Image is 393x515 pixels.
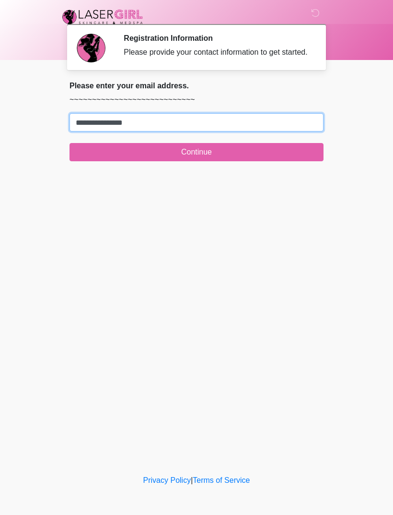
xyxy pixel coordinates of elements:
img: Laser Girl Med Spa LLC Logo [60,7,145,26]
div: Please provide your contact information to get started. [124,47,309,58]
img: Agent Avatar [77,34,105,62]
p: ~~~~~~~~~~~~~~~~~~~~~~~~~~~~ [69,94,324,106]
a: Terms of Service [193,476,250,484]
h2: Registration Information [124,34,309,43]
a: Privacy Policy [143,476,191,484]
button: Continue [69,143,324,161]
a: | [191,476,193,484]
h2: Please enter your email address. [69,81,324,90]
